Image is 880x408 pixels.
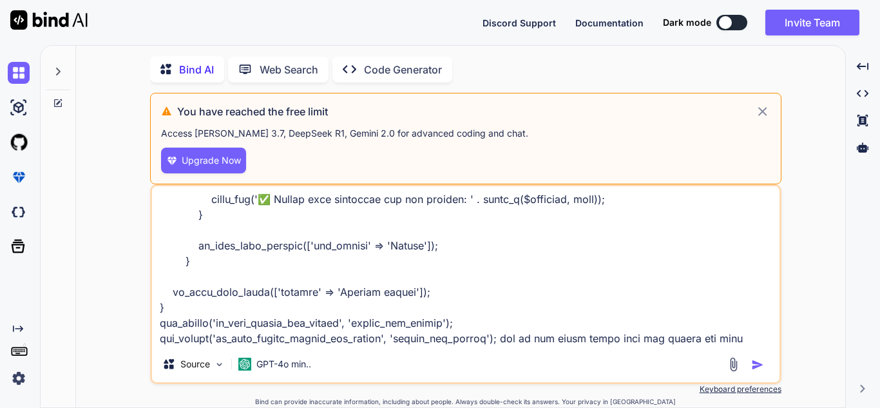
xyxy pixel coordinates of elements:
[8,201,30,223] img: darkCloudIdeIcon
[150,397,781,407] p: Bind can provide inaccurate information, including about people. Always double-check its answers....
[8,131,30,153] img: githubLight
[8,367,30,389] img: settings
[364,62,442,77] p: Code Generator
[575,17,644,28] span: Documentation
[161,127,770,140] p: Access [PERSON_NAME] 3.7, DeepSeek R1, Gemini 2.0 for advanced coding and chat .
[161,148,246,173] button: Upgrade Now
[8,62,30,84] img: chat
[8,97,30,119] img: ai-studio
[575,16,644,30] button: Documentation
[177,104,755,119] h3: You have reached the free limit
[8,166,30,188] img: premium
[182,154,241,167] span: Upgrade Now
[256,358,311,371] p: GPT-4o min..
[150,384,781,394] p: Keyboard preferences
[483,16,556,30] button: Discord Support
[238,358,251,371] img: GPT-4o mini
[765,10,859,35] button: Invite Team
[483,17,556,28] span: Discord Support
[214,359,225,370] img: Pick Models
[751,358,764,371] img: icon
[726,357,741,372] img: attachment
[152,186,780,346] textarea: loremips dolors_ame_consec() { ad (!el_sedd_eiusmo_te()) { in_utla_etdo_magna(['aliquae' => 'Admi...
[179,62,214,77] p: Bind AI
[180,358,210,371] p: Source
[10,10,88,30] img: Bind AI
[260,62,318,77] p: Web Search
[663,16,711,29] span: Dark mode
